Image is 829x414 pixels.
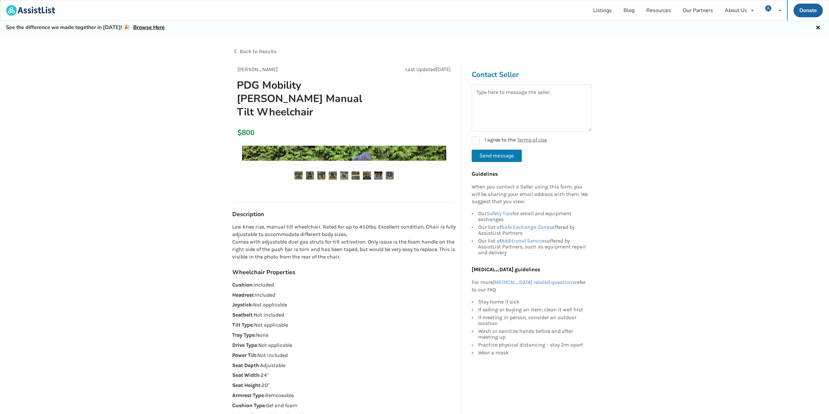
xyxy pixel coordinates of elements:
a: Browse Here [133,24,165,31]
a: Resources [640,0,677,21]
img: user icon [765,5,771,11]
h5: See the difference we made together in [DATE]! 🎉 [6,24,165,31]
a: Our Partners [677,0,719,21]
a: Safety Tips [487,210,512,216]
img: pdg mobility stella gl manual tilt wheelchair-wheelchair-mobility-langley-assistlist-listing [351,171,360,180]
strong: Drive Type [232,342,257,348]
div: Our list of offered by AssistList Partners [478,223,588,237]
strong: Armrest Type [232,392,264,398]
a: Additional Services [501,238,547,244]
p: : 20" [232,382,456,389]
p: : 24" [232,372,456,379]
a: [MEDICAL_DATA] related questions [493,279,575,285]
div: Stay home if sick [478,299,588,306]
div: Our list of offered by AssistList Partners, such as equipment repair and delivery [478,237,588,256]
div: Wash or sanitize hands before and after meeting up [478,327,588,341]
div: About Us [725,8,747,13]
p: : Not applicable [232,301,456,309]
label: I agree to the [472,137,547,144]
strong: Seat Width [232,372,259,378]
a: Terms of Use [517,137,547,143]
p: : Not included [232,352,456,359]
h3: Contact Seller [472,70,592,79]
span: Last Updated [405,66,436,72]
strong: Power Tilt [232,352,256,358]
div: Wear a mask [478,349,588,356]
a: Donate [793,4,823,17]
img: pdg mobility stella gl manual tilt wheelchair-wheelchair-mobility-langley-assistlist-listing [386,171,394,180]
div: If selling or buying an item, clean it well first [478,306,588,314]
strong: Cushion [232,282,252,288]
p: : Included [232,291,456,299]
img: pdg mobility stella gl manual tilt wheelchair-wheelchair-mobility-langley-assistlist-listing [374,171,382,180]
button: Send message [472,150,522,162]
div: If meeting in person, consider an outdoor location [478,314,588,327]
strong: Cushion Type [232,402,265,408]
p: : Not applicable [232,342,456,349]
strong: Seat Depth [232,362,259,368]
div: Practice physical distancing - stay 2m apart [478,341,588,349]
div: Our for email and equipment exchanges [478,211,588,223]
strong: Tray Type [232,332,255,338]
img: pdg mobility stella gl manual tilt wheelchair-wheelchair-mobility-langley-assistlist-listing [340,171,348,180]
strong: Headrest [232,292,254,298]
a: Safe Exchange Zones [501,224,552,230]
h3: Description [232,211,456,218]
a: Listings [587,0,618,21]
p: : Adjustable [232,362,456,369]
img: pdg mobility stella gl manual tilt wheelchair-wheelchair-mobility-langley-assistlist-listing [329,171,337,180]
b: Guidelines [472,171,498,177]
strong: Tilt Type [232,322,253,328]
b: [MEDICAL_DATA] guidelines [472,266,540,273]
img: pdg mobility stella gl manual tilt wheelchair-wheelchair-mobility-langley-assistlist-listing [363,171,371,180]
span: Back to Results [240,48,277,54]
h1: PDG Mobility [PERSON_NAME] Manual Tilt Wheelchair [232,79,386,119]
p: : Not applicable [232,321,456,329]
img: pdg mobility stella gl manual tilt wheelchair-wheelchair-mobility-langley-assistlist-listing [306,171,314,180]
img: assistlist-logo [6,5,55,16]
div: $800 [237,128,241,137]
p: When you contact a Seller using this form, you will be sharing your email address with them. We s... [472,183,588,206]
p: : None [232,332,456,339]
p: Low knee rise, manual tilt wheelchair. Rated for up to 450lbs. Excellent condition. Chair is full... [232,223,456,260]
strong: Seat Height [232,382,260,388]
span: [PERSON_NAME] [237,66,278,72]
p: : Removeable [232,392,456,399]
a: Blog [618,0,640,21]
strong: Seatbelt [232,312,252,318]
img: pdg mobility stella gl manual tilt wheelchair-wheelchair-mobility-langley-assistlist-listing [294,171,303,180]
strong: Joystick [232,302,252,308]
p: : Not included [232,311,456,319]
img: pdg mobility stella gl manual tilt wheelchair-wheelchair-mobility-langley-assistlist-listing [317,171,325,180]
p: For more refer to our FAQ [472,279,588,294]
p: : Included [232,281,456,289]
h3: Wheelchair Properties [232,269,456,276]
span: [DATE] [436,66,451,72]
p: : Gel and foam [232,402,456,409]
